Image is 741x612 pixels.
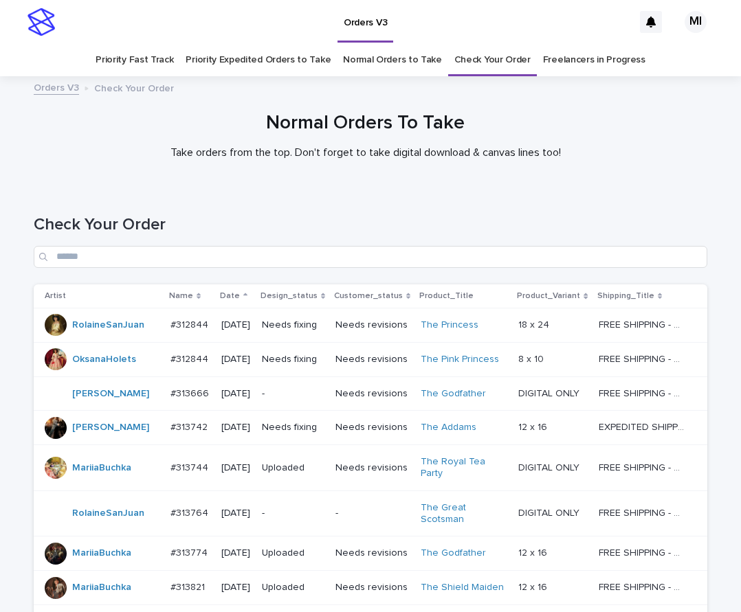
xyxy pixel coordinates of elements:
p: EXPEDITED SHIPPING - preview in 1 business day; delivery up to 5 business days after your approval. [599,419,687,433]
p: DIGITAL ONLY [518,505,582,519]
p: Customer_status [334,288,403,304]
a: The Godfather [421,547,486,559]
p: Needs revisions [335,582,410,593]
tr: RolaineSanJuan #312844#312844 [DATE]Needs fixingNeeds revisionsThe Princess 18 x 2418 x 24 FREE S... [34,308,707,342]
p: Name [169,288,193,304]
p: FREE SHIPPING - preview in 1-2 business days, after your approval delivery will take 5-10 b.d. [599,505,687,519]
p: Design_status [261,288,318,304]
p: [DATE] [221,388,250,400]
a: [PERSON_NAME] [72,388,149,400]
a: The Godfather [421,388,486,400]
a: The Addams [421,422,476,433]
p: #313774 [170,545,210,559]
p: Uploaded [262,582,324,593]
p: Product_Title [419,288,474,304]
p: #313821 [170,579,208,593]
h1: Normal Orders To Take [29,112,703,135]
p: Shipping_Title [597,288,654,304]
p: Needs revisions [335,354,410,365]
p: FREE SHIPPING - preview in 1-2 business days, after your approval delivery will take 5-10 b.d. [599,579,687,593]
tr: [PERSON_NAME] #313666#313666 [DATE]-Needs revisionsThe Godfather DIGITAL ONLYDIGITAL ONLY FREE SH... [34,376,707,411]
p: DIGITAL ONLY [518,385,582,400]
p: Needs revisions [335,319,410,331]
p: 12 x 16 [518,579,550,593]
p: Uploaded [262,462,324,474]
p: Date [220,288,240,304]
p: 12 x 16 [518,419,550,433]
p: #312844 [170,317,211,331]
a: RolaineSanJuan [72,508,144,519]
a: The Royal Tea Party [421,456,507,479]
a: MariiaBuchka [72,547,131,559]
p: Needs revisions [335,422,410,433]
p: 12 x 16 [518,545,550,559]
a: Priority Expedited Orders to Take [186,44,331,76]
a: OksanaHolets [72,354,136,365]
p: [DATE] [221,422,250,433]
p: 8 x 10 [518,351,546,365]
p: [DATE] [221,354,250,365]
a: The Great Scotsman [421,502,507,525]
p: #313742 [170,419,210,433]
p: Needs revisions [335,388,410,400]
p: FREE SHIPPING - preview in 1-2 business days, after your approval delivery will take 5-10 b.d. [599,385,687,400]
a: Freelancers in Progress [543,44,645,76]
p: FREE SHIPPING - preview in 1-2 business days, after your approval delivery will take 5-10 b.d. [599,317,687,331]
a: [PERSON_NAME] [72,422,149,433]
tr: MariiaBuchka #313774#313774 [DATE]UploadedNeeds revisionsThe Godfather 12 x 1612 x 16 FREE SHIPPI... [34,536,707,571]
p: Needs revisions [335,547,410,559]
p: Artist [45,288,66,304]
p: Uploaded [262,547,324,559]
p: Take orders from the top. Don't forget to take digital download & canvas lines too! [91,146,641,159]
p: Needs fixing [262,354,324,365]
a: Priority Fast Track [96,44,173,76]
p: [DATE] [221,582,250,593]
a: RolaineSanJuan [72,319,144,331]
p: Needs fixing [262,319,324,331]
p: Check Your Order [94,80,174,95]
tr: MariiaBuchka #313821#313821 [DATE]UploadedNeeds revisionsThe Shield Maiden 12 x 1612 x 16 FREE SH... [34,571,707,605]
p: Product_Variant [517,288,580,304]
a: The Princess [421,319,478,331]
p: Needs revisions [335,462,410,474]
p: [DATE] [221,547,250,559]
tr: [PERSON_NAME] #313742#313742 [DATE]Needs fixingNeeds revisionsThe Addams 12 x 1612 x 16 EXPEDITED... [34,411,707,445]
p: [DATE] [221,508,250,519]
p: FREE SHIPPING - preview in 1-2 business days, after your approval delivery will take 5-10 b.d. [599,545,687,559]
p: [DATE] [221,319,250,331]
p: #313764 [170,505,211,519]
p: Needs fixing [262,422,324,433]
p: - [262,508,324,519]
p: DIGITAL ONLY [518,460,582,474]
h1: Check Your Order [34,215,707,235]
p: FREE SHIPPING - preview in 1-2 business days, after your approval delivery will take 5-10 b.d. [599,351,687,365]
a: MariiaBuchka [72,582,131,593]
a: Check Your Order [454,44,531,76]
tr: RolaineSanJuan #313764#313764 [DATE]--The Great Scotsman DIGITAL ONLYDIGITAL ONLY FREE SHIPPING -... [34,490,707,536]
p: #312844 [170,351,211,365]
a: Orders V3 [34,79,79,95]
p: #313744 [170,460,211,474]
p: 18 x 24 [518,317,552,331]
img: stacker-logo-s-only.png [27,8,55,36]
tr: OksanaHolets #312844#312844 [DATE]Needs fixingNeeds revisionsThe Pink Princess 8 x 108 x 10 FREE ... [34,342,707,376]
tr: MariiaBuchka #313744#313744 [DATE]UploadedNeeds revisionsThe Royal Tea Party DIGITAL ONLYDIGITAL ... [34,445,707,491]
input: Search [34,246,707,268]
p: FREE SHIPPING - preview in 1-2 business days, after your approval delivery will take 5-10 b.d. [599,460,687,474]
p: - [262,388,324,400]
p: - [335,508,410,519]
div: MI [685,11,707,33]
a: The Pink Princess [421,354,499,365]
p: [DATE] [221,462,250,474]
a: MariiaBuchka [72,462,131,474]
a: The Shield Maiden [421,582,504,593]
a: Normal Orders to Take [343,44,442,76]
p: #313666 [170,385,212,400]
